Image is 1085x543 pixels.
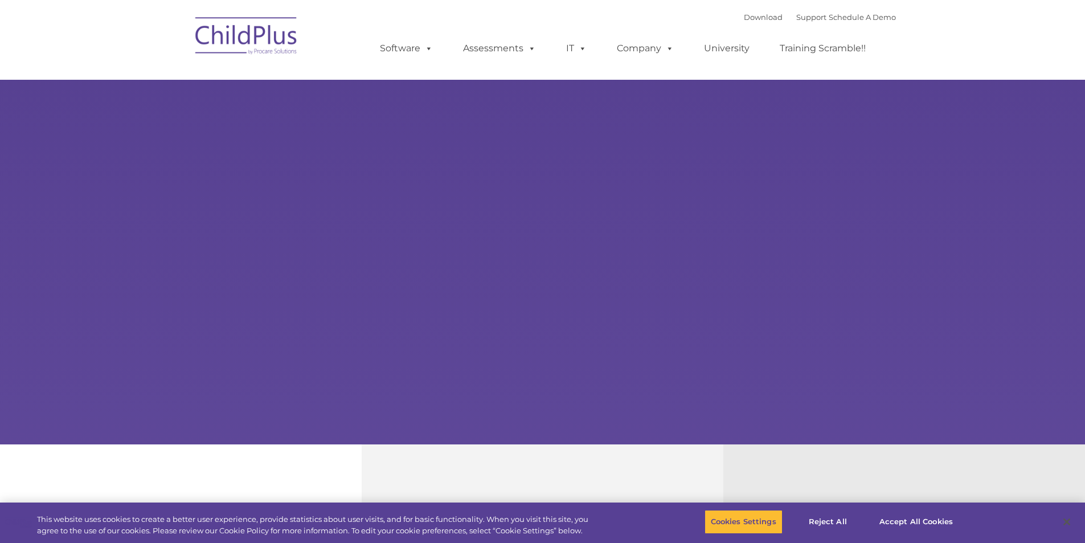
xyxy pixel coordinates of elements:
a: Download [744,13,783,22]
a: Assessments [452,37,547,60]
a: Company [605,37,685,60]
img: ChildPlus by Procare Solutions [190,9,304,66]
a: Support [796,13,826,22]
a: Software [369,37,444,60]
button: Reject All [792,510,863,534]
font: | [744,13,896,22]
button: Close [1054,509,1079,534]
a: Schedule A Demo [829,13,896,22]
a: IT [555,37,598,60]
button: Accept All Cookies [873,510,959,534]
button: Cookies Settings [705,510,783,534]
a: Training Scramble!! [768,37,877,60]
div: This website uses cookies to create a better user experience, provide statistics about user visit... [37,514,597,536]
a: University [693,37,761,60]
